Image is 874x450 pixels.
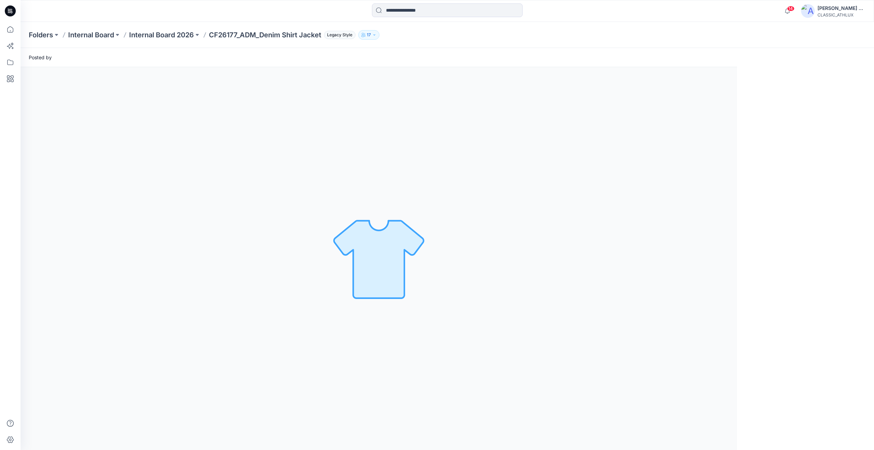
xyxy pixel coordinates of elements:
div: [PERSON_NAME] Cfai [817,4,865,12]
img: avatar [801,4,815,18]
button: 17 [358,30,379,40]
a: Internal Board [68,30,114,40]
a: Internal Board 2026 [129,30,194,40]
span: Legacy Style [324,31,355,39]
span: 14 [787,6,795,11]
a: Folders [29,30,53,40]
button: Legacy Style [321,30,355,40]
span: Posted by [29,54,52,61]
p: 17 [367,31,371,39]
p: CF26177_ADM_Denim Shirt Jacket [209,30,321,40]
div: CLASSIC_ATHLUX [817,12,865,17]
img: No Outline [331,211,427,307]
